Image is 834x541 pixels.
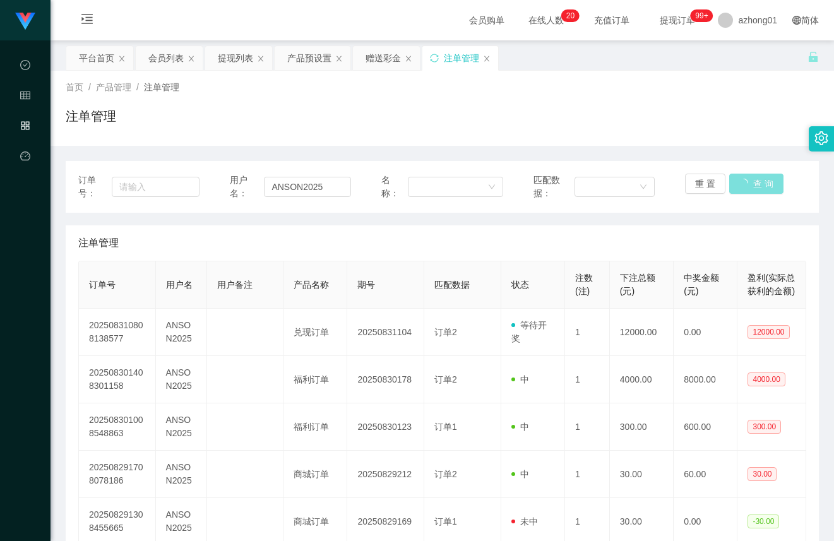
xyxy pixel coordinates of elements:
[610,451,674,498] td: 30.00
[156,403,207,451] td: ANSON2025
[118,55,126,62] i: 图标: close
[748,467,777,481] span: 30.00
[807,51,819,62] i: 图标: unlock
[610,403,674,451] td: 300.00
[640,183,647,192] i: 图标: down
[79,309,156,356] td: 202508310808138577
[511,469,529,479] span: 中
[283,451,347,498] td: 商城订单
[434,469,457,479] span: 订单2
[620,273,655,296] span: 下注总额(元)
[347,356,424,403] td: 20250830178
[88,82,91,92] span: /
[20,85,30,110] i: 图标: table
[690,9,713,22] sup: 1025
[575,273,593,296] span: 注数(注)
[20,144,30,271] a: 图标: dashboard平台首页
[20,91,30,203] span: 会员管理
[366,46,401,70] div: 赠送彩金
[218,46,253,70] div: 提现列表
[89,280,116,290] span: 订单号
[674,309,737,356] td: 0.00
[488,183,496,192] i: 图标: down
[522,16,570,25] span: 在线人数
[166,280,193,290] span: 用户名
[434,516,457,526] span: 订单1
[405,55,412,62] i: 图标: close
[565,356,610,403] td: 1
[79,403,156,451] td: 202508301008548863
[434,422,457,432] span: 订单1
[511,374,529,384] span: 中
[264,177,351,197] input: 请输入
[287,46,331,70] div: 产品预设置
[144,82,179,92] span: 注单管理
[434,327,457,337] span: 订单2
[20,115,30,140] i: 图标: appstore-o
[66,82,83,92] span: 首页
[483,55,491,62] i: 图标: close
[434,374,457,384] span: 订单2
[748,273,795,296] span: 盈利(实际总获利的金额)
[653,16,701,25] span: 提现订单
[511,516,538,526] span: 未中
[561,9,580,22] sup: 20
[684,273,719,296] span: 中奖金额(元)
[20,61,30,173] span: 数据中心
[381,174,408,200] span: 名称：
[588,16,636,25] span: 充值订单
[79,46,114,70] div: 平台首页
[570,9,575,22] p: 0
[66,1,109,41] i: 图标: menu-unfold
[434,280,470,290] span: 匹配数据
[283,356,347,403] td: 福利订单
[533,174,575,200] span: 匹配数据：
[15,13,35,30] img: logo.9652507e.png
[78,235,119,251] span: 注单管理
[748,372,785,386] span: 4000.00
[357,280,375,290] span: 期号
[347,451,424,498] td: 20250829212
[674,356,737,403] td: 8000.00
[610,309,674,356] td: 12000.00
[792,16,801,25] i: 图标: global
[511,422,529,432] span: 中
[335,55,343,62] i: 图标: close
[294,280,329,290] span: 产品名称
[148,46,184,70] div: 会员列表
[674,451,737,498] td: 60.00
[748,420,781,434] span: 300.00
[347,403,424,451] td: 20250830123
[79,356,156,403] td: 202508301408301158
[283,403,347,451] td: 福利订单
[257,55,265,62] i: 图标: close
[565,309,610,356] td: 1
[565,451,610,498] td: 1
[685,174,725,194] button: 重 置
[20,54,30,80] i: 图标: check-circle-o
[748,514,779,528] span: -30.00
[136,82,139,92] span: /
[156,309,207,356] td: ANSON2025
[112,177,200,197] input: 请输入
[430,54,439,62] i: 图标: sync
[188,55,195,62] i: 图标: close
[565,403,610,451] td: 1
[96,82,131,92] span: 产品管理
[156,451,207,498] td: ANSON2025
[283,309,347,356] td: 兑现订单
[814,131,828,145] i: 图标: setting
[511,280,529,290] span: 状态
[230,174,264,200] span: 用户名：
[66,107,116,126] h1: 注单管理
[79,451,156,498] td: 202508291708078186
[78,174,112,200] span: 订单号：
[156,356,207,403] td: ANSON2025
[217,280,253,290] span: 用户备注
[748,325,789,339] span: 12000.00
[347,309,424,356] td: 20250831104
[511,320,547,343] span: 等待开奖
[444,46,479,70] div: 注单管理
[566,9,571,22] p: 2
[674,403,737,451] td: 600.00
